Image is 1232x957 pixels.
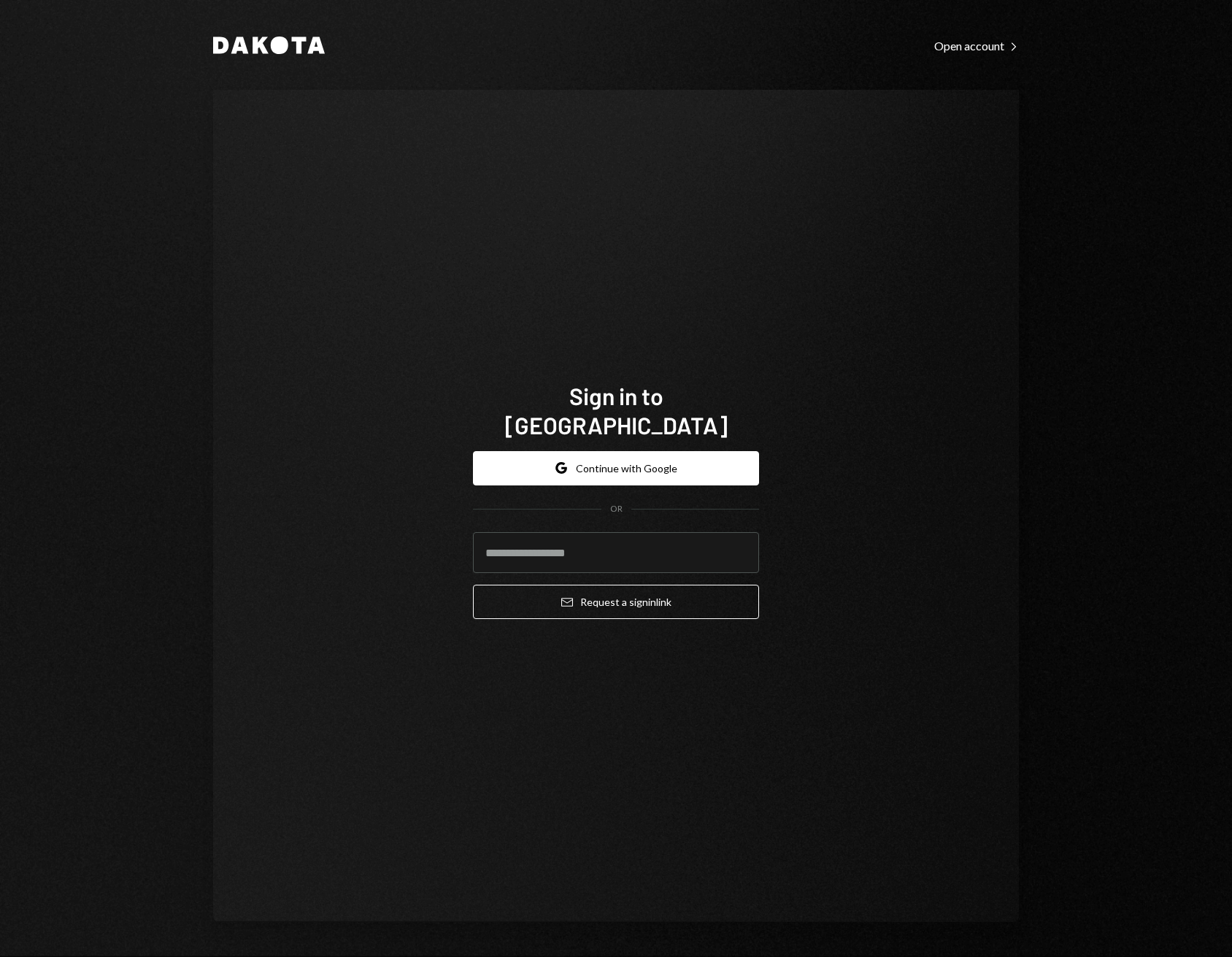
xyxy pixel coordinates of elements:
[473,585,759,619] button: Request a signinlink
[473,381,759,439] h1: Sign in to [GEOGRAPHIC_DATA]
[934,37,1019,53] a: Open account
[934,39,1019,53] div: Open account
[610,503,623,515] div: OR
[473,451,759,485] button: Continue with Google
